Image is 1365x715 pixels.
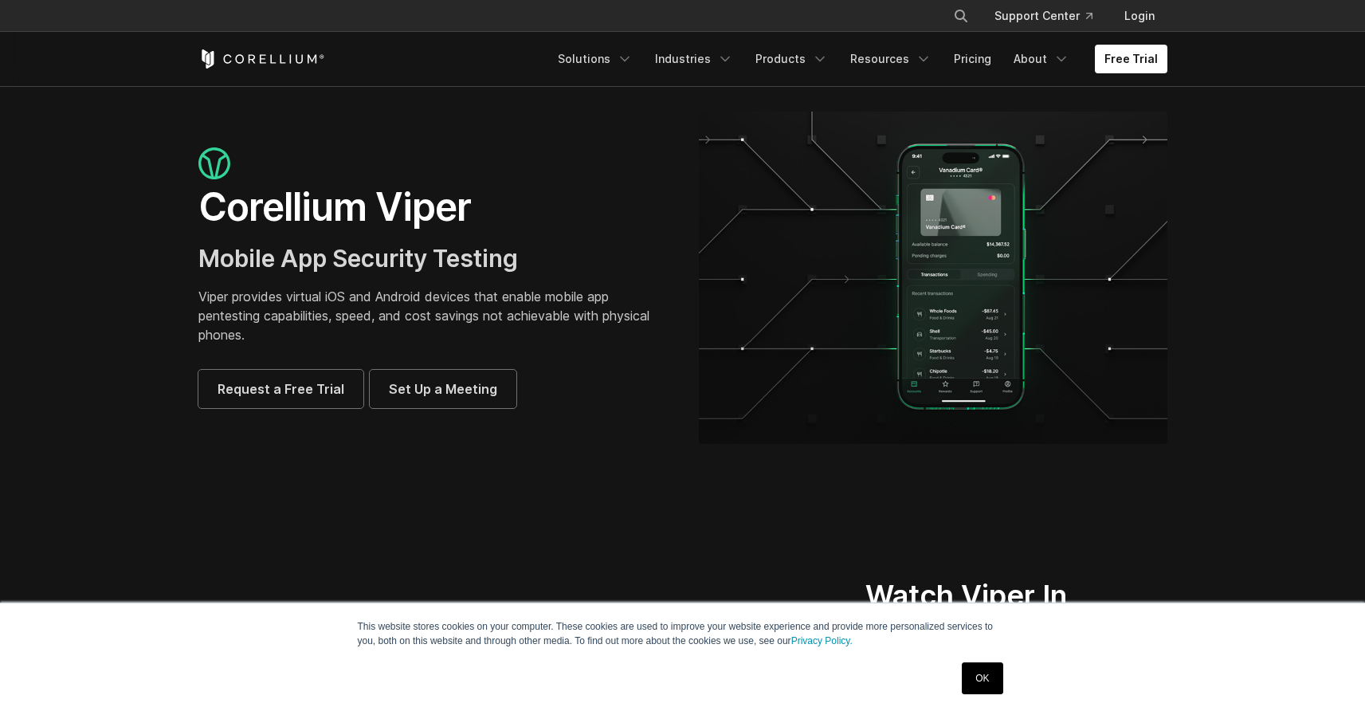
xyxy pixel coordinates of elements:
a: Privacy Policy. [791,635,853,646]
a: About [1004,45,1079,73]
a: Request a Free Trial [198,370,363,408]
span: Set Up a Meeting [389,379,497,399]
a: Free Trial [1095,45,1167,73]
span: Request a Free Trial [218,379,344,399]
button: Search [947,2,975,30]
a: Corellium Home [198,49,325,69]
h2: Watch Viper In Action [865,578,1107,650]
p: Viper provides virtual iOS and Android devices that enable mobile app pentesting capabilities, sp... [198,287,667,344]
a: OK [962,662,1002,694]
a: Industries [645,45,743,73]
div: Navigation Menu [548,45,1167,73]
p: This website stores cookies on your computer. These cookies are used to improve your website expe... [358,619,1008,648]
a: Solutions [548,45,642,73]
a: Support Center [982,2,1105,30]
span: Mobile App Security Testing [198,244,518,273]
h1: Corellium Viper [198,183,667,231]
a: Login [1112,2,1167,30]
a: Pricing [944,45,1001,73]
img: viper_hero [699,112,1167,444]
a: Set Up a Meeting [370,370,516,408]
img: viper_icon_large [198,147,230,180]
div: Navigation Menu [934,2,1167,30]
a: Products [746,45,837,73]
a: Resources [841,45,941,73]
